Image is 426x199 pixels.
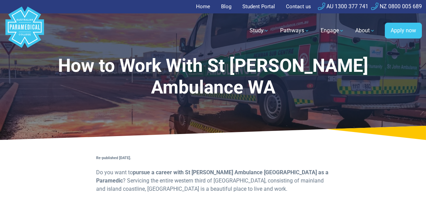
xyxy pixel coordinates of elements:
a: Apply now [385,23,422,38]
a: Australian Paramedical College [4,13,45,48]
a: NZ 0800 005 689 [371,3,422,10]
a: Pathways [276,21,314,40]
strong: Re-published [DATE]. [96,156,131,160]
a: Engage [316,21,348,40]
a: About [351,21,379,40]
a: AU 1300 377 741 [318,3,368,10]
strong: pursue a career with St [PERSON_NAME] Ambulance [GEOGRAPHIC_DATA] as a Paramedic [96,169,329,184]
span: Do you want to ? Servicing the entire western third of [GEOGRAPHIC_DATA], consisting of mainland ... [96,169,329,192]
h1: How to Work With St [PERSON_NAME] Ambulance WA [56,55,370,99]
a: Study [245,21,273,40]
